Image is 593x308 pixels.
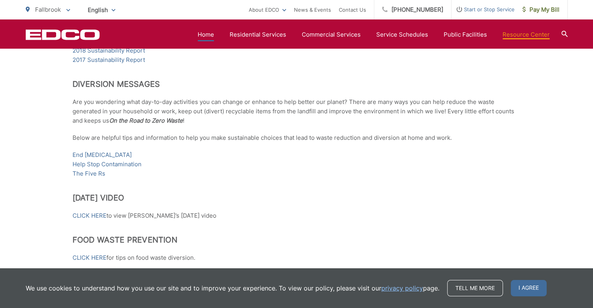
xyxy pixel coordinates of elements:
[73,253,521,262] p: for tips on food waste diversion.
[339,5,366,14] a: Contact Us
[381,283,423,293] a: privacy policy
[73,55,145,65] a: 2017 Sustainability Report
[444,30,487,39] a: Public Facilities
[73,150,132,160] a: End [MEDICAL_DATA]
[249,5,286,14] a: About EDCO
[522,5,559,14] span: Pay My Bill
[73,133,521,143] p: Below are helpful tips and information to help you make sustainable choices that lead to waste re...
[73,235,521,245] h2: Food Waste Prevention
[73,211,521,220] p: to view [PERSON_NAME]’s [DATE] video
[73,253,106,262] a: CLICK HERE
[73,46,145,55] a: 2018 Sustainability Report
[294,5,331,14] a: News & Events
[503,30,550,39] a: Resource Center
[73,211,106,220] a: CLICK HERE
[198,30,214,39] a: Home
[73,79,521,89] h2: Diversion Messages
[376,30,428,39] a: Service Schedules
[447,280,503,296] a: Tell me more
[302,30,361,39] a: Commercial Services
[26,29,100,40] a: EDCD logo. Return to the homepage.
[35,6,61,13] span: Fallbrook
[73,193,521,202] h2: [DATE] Video
[82,3,121,17] span: English
[73,160,142,169] a: Help Stop Contamination
[73,169,105,178] a: The Five Rs
[511,280,547,296] span: I agree
[230,30,286,39] a: Residential Services
[26,283,439,293] p: We use cookies to understand how you use our site and to improve your experience. To view our pol...
[109,117,183,124] strong: On the Road to Zero Waste
[73,97,521,125] p: Are you wondering what day-to-day activities you can change or enhance to help better our planet?...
